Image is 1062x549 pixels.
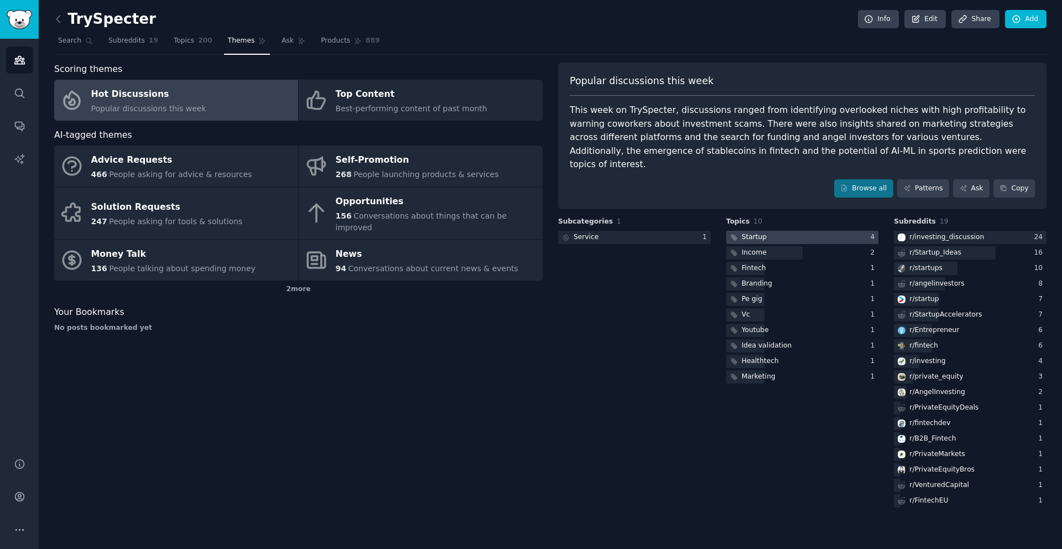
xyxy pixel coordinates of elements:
a: Browse all [834,179,893,198]
a: Idea validation1 [726,339,879,353]
h2: TrySpecter [54,11,156,28]
a: r/StartupAccelerators7 [894,308,1047,322]
a: Hot DiscussionsPopular discussions this week [54,80,298,121]
a: Entrepreneurr/Entrepreneur6 [894,324,1047,338]
div: News [336,246,518,263]
span: AI-tagged themes [54,128,132,142]
span: Popular discussions this week [91,104,206,113]
a: Self-Promotion268People launching products & services [299,146,543,187]
div: 1 [871,356,879,366]
a: Add [1005,10,1047,29]
div: 1 [702,232,711,242]
div: r/ angelinvestors [909,279,964,289]
span: 19 [940,217,949,225]
a: AngelInvestingr/AngelInvesting2 [894,386,1047,400]
div: r/ PrivateEquityBros [909,465,975,475]
div: r/ investing_discussion [909,232,984,242]
div: r/ fintechdev [909,418,950,428]
div: 7 [1038,310,1047,320]
div: Self-Promotion [336,152,499,169]
a: r/angelinvestors8 [894,277,1047,291]
span: Subreddits [894,217,936,227]
a: Topics200 [170,32,216,55]
div: 24 [1034,232,1047,242]
div: 1 [1038,465,1047,475]
div: 1 [1038,434,1047,444]
div: Youtube [742,325,769,335]
div: r/ startup [909,294,939,304]
div: 1 [1038,480,1047,490]
div: Service [574,232,598,242]
div: Branding [742,279,772,289]
span: People launching products & services [353,170,498,179]
span: Themes [228,36,255,46]
div: Pe gig [742,294,762,304]
span: 10 [753,217,762,225]
span: Popular discussions this week [570,74,714,88]
div: Money Talk [91,246,256,263]
div: r/ PrivateMarkets [909,449,965,459]
img: startup [898,296,905,303]
a: Search [54,32,97,55]
a: Income2 [726,246,879,260]
span: Conversations about current news & events [348,264,518,273]
div: r/ B2B_Fintech [909,434,956,444]
div: 1 [1038,403,1047,413]
span: Search [58,36,81,46]
div: 4 [871,232,879,242]
span: Best-performing content of past month [336,104,487,113]
div: r/ VenturedCapital [909,480,969,490]
img: investing [898,358,905,365]
div: 2 more [54,281,543,298]
div: r/ startups [909,263,943,273]
a: Fintech1 [726,262,879,276]
div: 3 [1038,372,1047,382]
span: People talking about spending money [109,264,256,273]
div: r/ FintechEU [909,496,948,506]
a: Pe gig1 [726,293,879,307]
span: 889 [366,36,380,46]
span: 136 [91,264,107,273]
a: Top ContentBest-performing content of past month [299,80,543,121]
a: r/FintechEU1 [894,494,1047,508]
div: 4 [1038,356,1047,366]
div: 1 [871,294,879,304]
div: 10 [1034,263,1047,273]
a: Ask [953,179,990,198]
div: 2 [1038,387,1047,397]
div: 16 [1034,248,1047,258]
span: Topics [174,36,194,46]
div: Hot Discussions [91,86,206,103]
img: AngelInvesting [898,389,905,396]
img: private_equity [898,373,905,381]
a: r/PrivateEquityDeals1 [894,401,1047,415]
div: r/ investing [909,356,945,366]
img: Entrepreneur [898,327,905,334]
a: Info [858,10,899,29]
a: r/VenturedCapital1 [894,479,1047,493]
span: 268 [336,170,352,179]
div: 1 [1038,449,1047,459]
div: r/ private_equity [909,372,963,382]
div: 1 [871,325,879,335]
div: 8 [1038,279,1047,289]
a: fintechdevr/fintechdev1 [894,417,1047,431]
span: 466 [91,170,107,179]
a: PrivateMarketsr/PrivateMarkets1 [894,448,1047,462]
span: Ask [282,36,294,46]
a: Edit [904,10,946,29]
a: News94Conversations about current news & events [299,240,543,281]
a: Opportunities156Conversations about things that can be improved [299,187,543,240]
a: Startup4 [726,231,879,245]
span: 94 [336,264,346,273]
a: Themes [224,32,270,55]
a: private_equityr/private_equity3 [894,370,1047,384]
span: Products [321,36,350,46]
span: Conversations about things that can be improved [336,211,507,232]
a: Solution Requests247People asking for tools & solutions [54,187,298,240]
span: 200 [198,36,212,46]
div: r/ AngelInvesting [909,387,965,397]
span: Scoring themes [54,63,122,76]
a: Healthtech1 [726,355,879,369]
div: 1 [1038,418,1047,428]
